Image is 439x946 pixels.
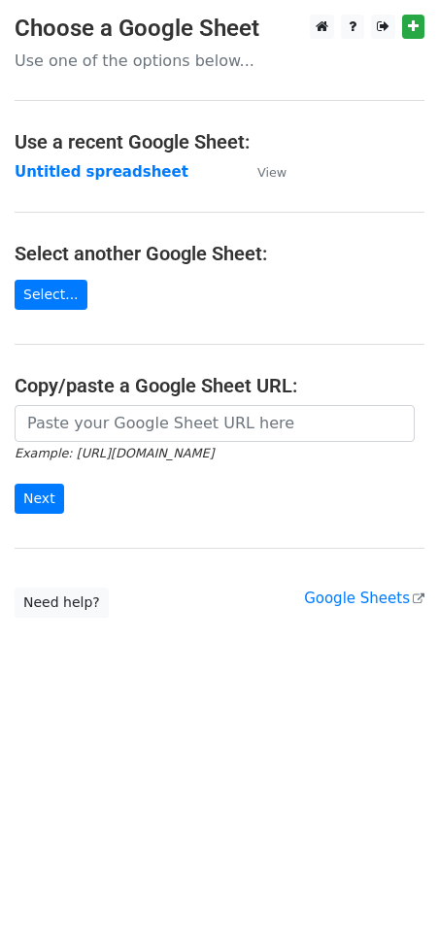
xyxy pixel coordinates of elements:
a: Google Sheets [304,590,424,607]
h4: Copy/paste a Google Sheet URL: [15,374,424,397]
a: Need help? [15,588,109,618]
small: Example: [URL][DOMAIN_NAME] [15,446,214,460]
input: Next [15,484,64,514]
p: Use one of the options below... [15,51,424,71]
small: View [257,165,287,180]
h4: Use a recent Google Sheet: [15,130,424,153]
input: Paste your Google Sheet URL here [15,405,415,442]
a: View [238,163,287,181]
a: Select... [15,280,87,310]
h3: Choose a Google Sheet [15,15,424,43]
h4: Select another Google Sheet: [15,242,424,265]
a: Untitled spreadsheet [15,163,188,181]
